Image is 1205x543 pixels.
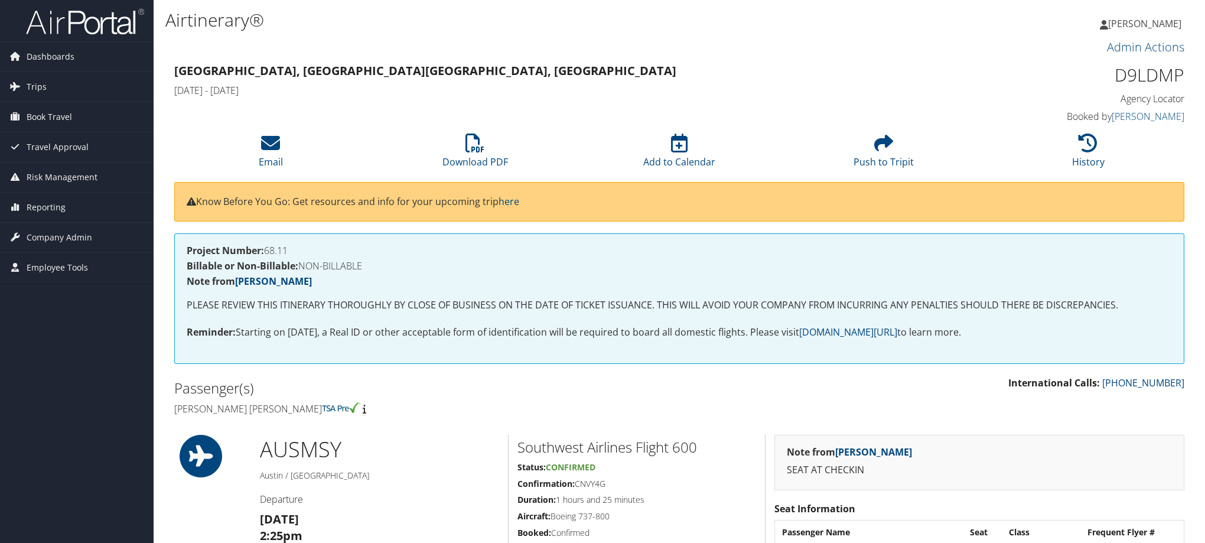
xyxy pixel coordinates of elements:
[517,494,556,505] strong: Duration:
[799,326,897,339] a: [DOMAIN_NAME][URL]
[187,261,1172,271] h4: NON-BILLABLE
[26,8,144,35] img: airportal-logo.png
[27,132,89,162] span: Travel Approval
[643,140,715,168] a: Add to Calendar
[260,435,499,464] h1: AUS MSY
[1082,522,1183,543] th: Frequent Flyer #
[1107,39,1184,55] a: Admin Actions
[187,246,1172,255] h4: 68.11
[27,42,74,71] span: Dashboards
[235,275,312,288] a: [PERSON_NAME]
[174,84,927,97] h4: [DATE] - [DATE]
[187,325,1172,340] p: Starting on [DATE], a Real ID or other acceptable form of identification will be required to boar...
[835,446,912,459] a: [PERSON_NAME]
[517,461,546,473] strong: Status:
[1102,376,1184,389] a: [PHONE_NUMBER]
[322,402,360,413] img: tsa-precheck.png
[945,92,1184,105] h4: Agency Locator
[260,511,299,527] strong: [DATE]
[787,446,912,459] strong: Note from
[259,140,283,168] a: Email
[1108,17,1181,30] span: [PERSON_NAME]
[27,223,92,252] span: Company Admin
[174,378,670,398] h2: Passenger(s)
[187,244,264,257] strong: Project Number:
[260,493,499,506] h4: Departure
[187,194,1172,210] p: Know Before You Go: Get resources and info for your upcoming trip
[442,140,508,168] a: Download PDF
[945,110,1184,123] h4: Booked by
[174,402,670,415] h4: [PERSON_NAME] [PERSON_NAME]
[517,478,756,490] h5: CNVY4G
[260,470,499,482] h5: Austin / [GEOGRAPHIC_DATA]
[187,298,1172,313] p: PLEASE REVIEW THIS ITINERARY THOROUGHLY BY CLOSE OF BUSINESS ON THE DATE OF TICKET ISSUANCE. THIS...
[517,478,575,489] strong: Confirmation:
[517,494,756,506] h5: 1 hours and 25 minutes
[945,63,1184,87] h1: D9LDMP
[27,162,97,192] span: Risk Management
[854,140,914,168] a: Push to Tripit
[964,522,1002,543] th: Seat
[27,72,47,102] span: Trips
[27,102,72,132] span: Book Travel
[1003,522,1080,543] th: Class
[517,437,756,457] h2: Southwest Airlines Flight 600
[776,522,963,543] th: Passenger Name
[165,8,851,32] h1: Airtinerary®
[517,511,756,522] h5: Boeing 737-800
[1112,110,1184,123] a: [PERSON_NAME]
[27,253,88,282] span: Employee Tools
[787,463,1172,478] p: SEAT AT CHECKIN
[517,511,551,522] strong: Aircraft:
[1008,376,1100,389] strong: International Calls:
[1100,6,1193,41] a: [PERSON_NAME]
[546,461,595,473] span: Confirmed
[774,502,855,515] strong: Seat Information
[517,527,756,539] h5: Confirmed
[187,326,236,339] strong: Reminder:
[517,527,551,538] strong: Booked:
[174,63,676,79] strong: [GEOGRAPHIC_DATA], [GEOGRAPHIC_DATA] [GEOGRAPHIC_DATA], [GEOGRAPHIC_DATA]
[187,275,312,288] strong: Note from
[499,195,519,208] a: here
[1072,140,1105,168] a: History
[187,259,298,272] strong: Billable or Non-Billable:
[27,193,66,222] span: Reporting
